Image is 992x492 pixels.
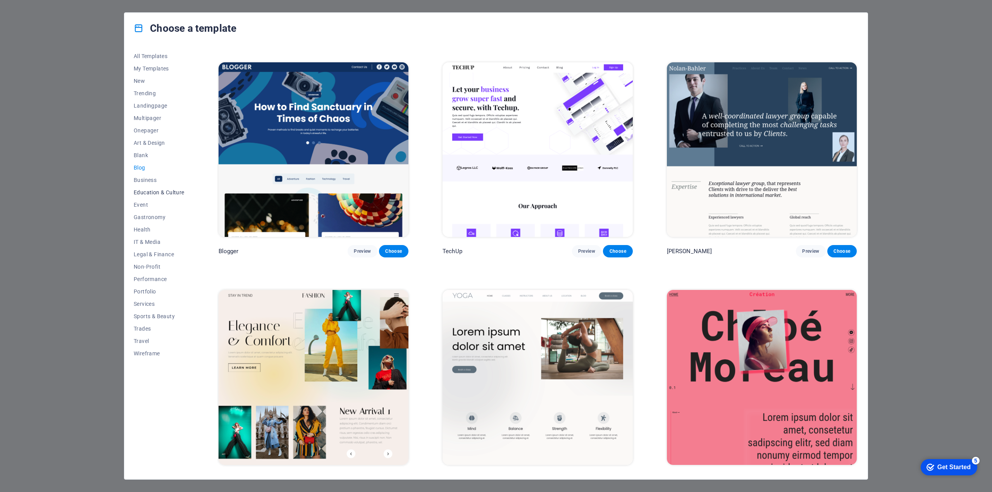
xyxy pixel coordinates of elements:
[134,115,184,121] span: Multipager
[603,245,632,257] button: Choose
[134,326,184,332] span: Trades
[134,161,184,174] button: Blog
[6,4,63,20] div: Get Started 5 items remaining, 0% complete
[443,62,632,237] img: TechUp
[134,137,184,149] button: Art & Design
[134,152,184,158] span: Blank
[134,261,184,273] button: Non-Profit
[57,2,65,9] div: 5
[443,290,632,465] img: Yoga
[134,50,184,62] button: All Templates
[134,211,184,223] button: Gastronomy
[134,99,184,112] button: Landingpage
[134,338,184,344] span: Travel
[134,165,184,171] span: Blog
[134,103,184,109] span: Landingpage
[134,301,184,307] span: Services
[134,310,184,322] button: Sports & Beauty
[134,189,184,195] span: Education & Culture
[134,214,184,220] span: Gastronomy
[134,202,184,208] span: Event
[134,140,184,146] span: Art & Design
[134,226,184,233] span: Health
[572,245,601,257] button: Preview
[134,236,184,248] button: IT & Media
[134,75,184,87] button: New
[134,78,184,84] span: New
[134,285,184,298] button: Portfolio
[354,248,371,254] span: Preview
[134,62,184,75] button: My Templates
[134,251,184,257] span: Legal & Finance
[134,288,184,295] span: Portfolio
[834,248,851,254] span: Choose
[443,247,462,255] p: TechUp
[385,248,402,254] span: Choose
[134,127,184,134] span: Onepager
[134,90,184,96] span: Trending
[219,247,239,255] p: Blogger
[134,347,184,360] button: Wireframe
[134,177,184,183] span: Business
[134,186,184,199] button: Education & Culture
[134,248,184,261] button: Legal & Finance
[379,245,408,257] button: Choose
[134,199,184,211] button: Event
[134,174,184,186] button: Business
[134,273,184,285] button: Performance
[134,112,184,124] button: Multipager
[134,124,184,137] button: Onepager
[134,223,184,236] button: Health
[134,22,236,34] h4: Choose a template
[134,239,184,245] span: IT & Media
[827,245,857,257] button: Choose
[134,149,184,161] button: Blank
[219,290,408,465] img: Fashion
[667,290,857,465] img: Création
[134,264,184,270] span: Non-Profit
[134,53,184,59] span: All Templates
[134,335,184,347] button: Travel
[667,247,712,255] p: [PERSON_NAME]
[134,350,184,357] span: Wireframe
[23,9,56,15] div: Get Started
[802,248,819,254] span: Preview
[134,298,184,310] button: Services
[134,65,184,72] span: My Templates
[134,313,184,319] span: Sports & Beauty
[667,62,857,237] img: Nolan-Bahler
[134,322,184,335] button: Trades
[609,248,626,254] span: Choose
[578,248,595,254] span: Preview
[134,87,184,99] button: Trending
[796,245,825,257] button: Preview
[219,62,408,237] img: Blogger
[348,245,377,257] button: Preview
[134,276,184,282] span: Performance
